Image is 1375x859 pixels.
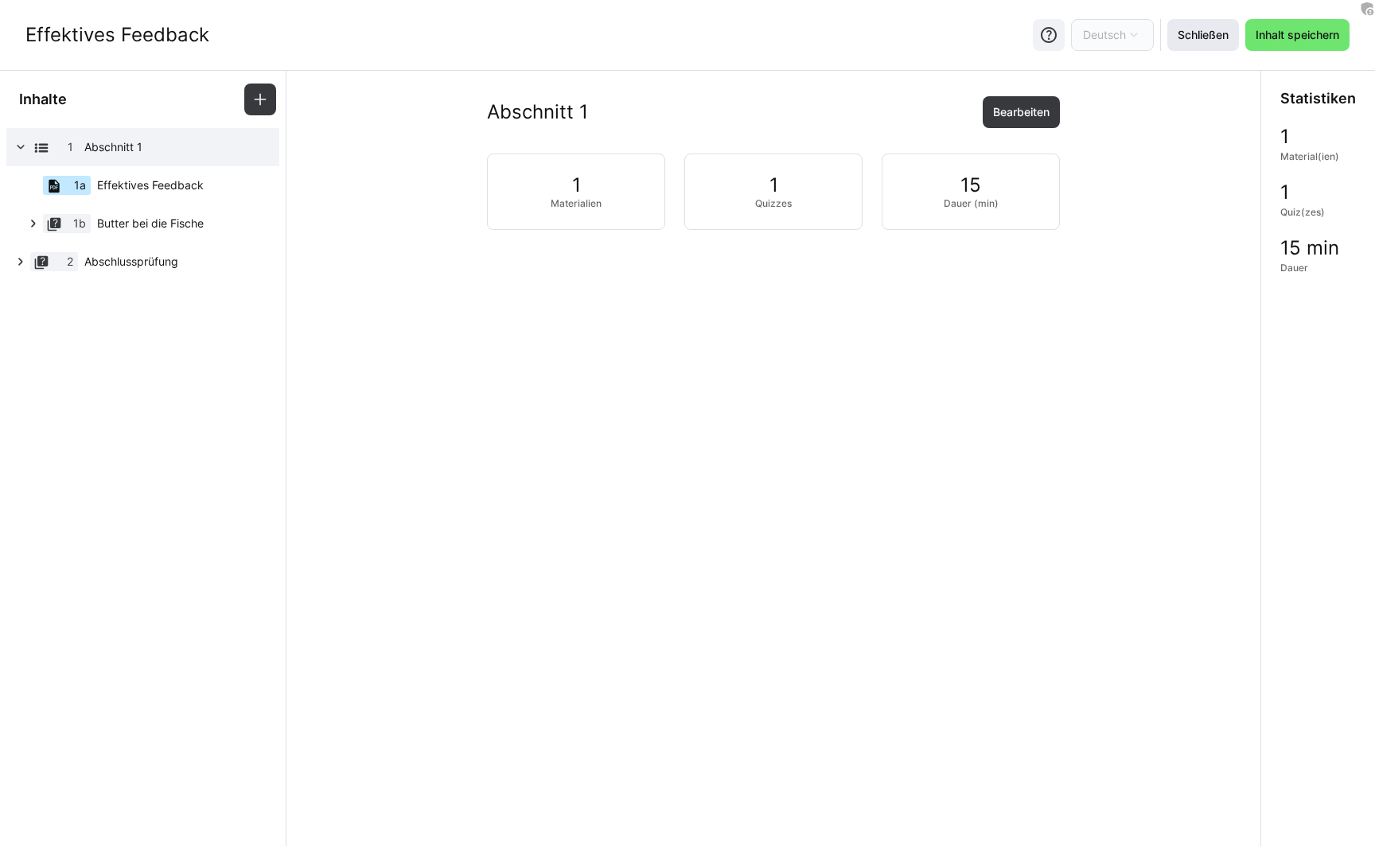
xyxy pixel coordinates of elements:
h3: Inhalte [19,91,67,108]
span: 1 [68,139,73,155]
span: 1b [73,216,86,231]
span: Abschnitt 1 [84,139,259,155]
span: Quiz(zes) [1280,206,1325,219]
h3: Statistiken [1280,90,1356,107]
span: 15 min [1280,238,1339,258]
h2: 15 [960,173,981,197]
p: Quizzes [755,197,792,210]
span: 1 [1280,126,1289,147]
span: Effektives Feedback [97,177,204,193]
span: Schließen [1175,27,1231,43]
span: Bearbeiten [991,104,1052,120]
span: Abschlussprüfung [84,254,259,270]
span: 1a [74,177,86,193]
p: Dauer (min) [944,197,999,210]
h2: 1 [769,173,778,197]
p: Materialien [551,197,602,210]
div: Effektives Feedback [25,23,209,47]
h2: 1 [572,173,581,197]
span: Dauer [1280,262,1308,274]
span: Inhalt speichern [1253,27,1342,43]
h2: Abschnitt 1 [487,100,588,124]
span: Butter bei die Fische [97,216,259,231]
button: Schließen [1167,19,1239,51]
span: Deutsch [1083,27,1126,43]
span: 2 [67,254,73,270]
button: Inhalt speichern [1245,19,1350,51]
span: 1 [1280,182,1289,203]
button: Bearbeiten [983,96,1060,128]
span: Material(ien) [1280,150,1339,163]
